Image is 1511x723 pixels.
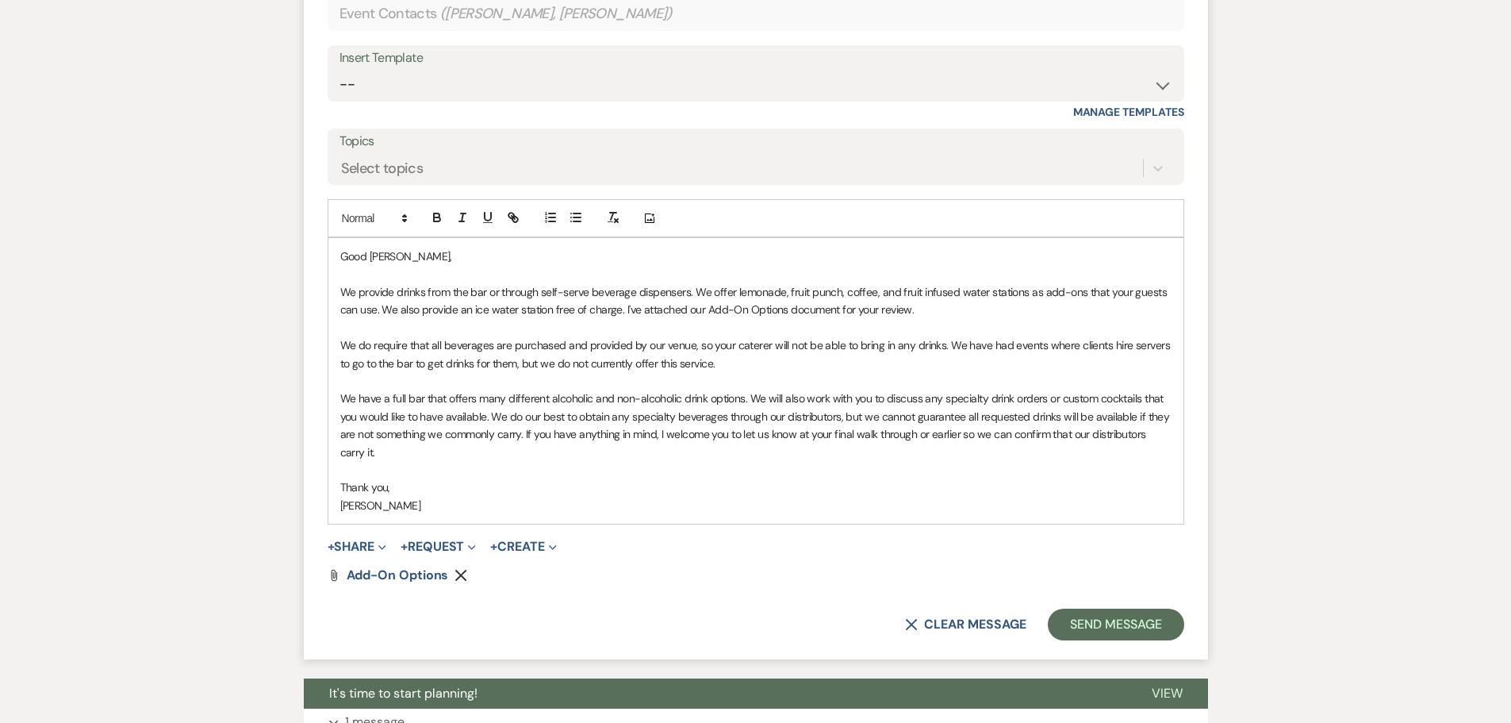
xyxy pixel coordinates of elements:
p: We have a full bar that offers many different alcoholic and non-alcoholic drink options. We will ... [340,390,1172,461]
p: We provide drinks from the bar or through self-serve beverage dispensers. We offer lemonade, frui... [340,283,1172,319]
span: It's time to start planning! [329,685,477,702]
button: It's time to start planning! [304,679,1126,709]
div: Select topics [341,158,424,179]
p: Thank you, [340,479,1172,496]
p: [PERSON_NAME] [340,497,1172,514]
button: Clear message [905,618,1026,631]
button: Create [490,540,556,553]
span: Add-On Options [347,567,449,583]
a: Add-On Options [347,569,449,582]
span: + [401,540,408,553]
label: Topics [339,130,1172,153]
button: Request [401,540,476,553]
div: Insert Template [339,47,1172,70]
span: ( [PERSON_NAME], [PERSON_NAME] ) [440,3,673,25]
button: Share [328,540,387,553]
p: We do require that all beverages are purchased and provided by our venue, so your caterer will no... [340,337,1172,372]
a: Manage Templates [1073,105,1184,119]
span: + [328,540,335,553]
button: View [1126,679,1208,709]
p: Good [PERSON_NAME], [340,248,1172,265]
span: + [490,540,497,553]
span: View [1152,685,1183,702]
button: Send Message [1048,609,1183,640]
